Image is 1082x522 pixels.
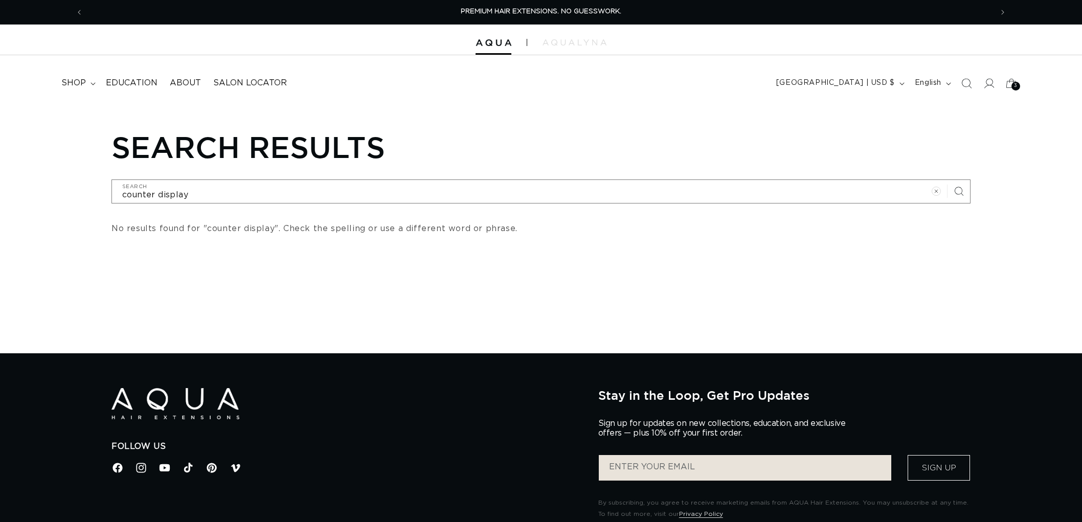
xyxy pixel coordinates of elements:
a: About [164,72,207,95]
span: PREMIUM HAIR EXTENSIONS. NO GUESSWORK. [461,8,621,15]
button: Search [948,180,970,202]
button: Next announcement [991,3,1014,22]
button: English [909,74,955,93]
span: [GEOGRAPHIC_DATA] | USD $ [776,78,895,88]
a: Salon Locator [207,72,293,95]
summary: Search [955,72,978,95]
button: [GEOGRAPHIC_DATA] | USD $ [770,74,909,93]
span: English [915,78,941,88]
input: ENTER YOUR EMAIL [599,455,891,481]
h1: Search results [111,129,971,164]
span: Education [106,78,157,88]
img: aqualyna.com [543,39,606,46]
h2: Stay in the Loop, Get Pro Updates [598,388,971,402]
span: shop [61,78,86,88]
button: Clear search term [925,180,948,202]
button: Sign Up [908,455,970,481]
p: By subscribing, you agree to receive marketing emails from AQUA Hair Extensions. You may unsubscr... [598,497,971,519]
a: Education [100,72,164,95]
img: Aqua Hair Extensions [476,39,511,47]
h2: Follow Us [111,441,583,452]
span: 3 [1014,82,1018,90]
span: Salon Locator [213,78,287,88]
p: Sign up for updates on new collections, education, and exclusive offers — plus 10% off your first... [598,419,854,438]
p: No results found for "counter display". Check the spelling or use a different word or phrase. [111,221,971,236]
a: Privacy Policy [679,511,723,517]
button: Previous announcement [68,3,91,22]
input: Search [112,180,970,203]
summary: shop [55,72,100,95]
img: Aqua Hair Extensions [111,388,239,419]
span: About [170,78,201,88]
